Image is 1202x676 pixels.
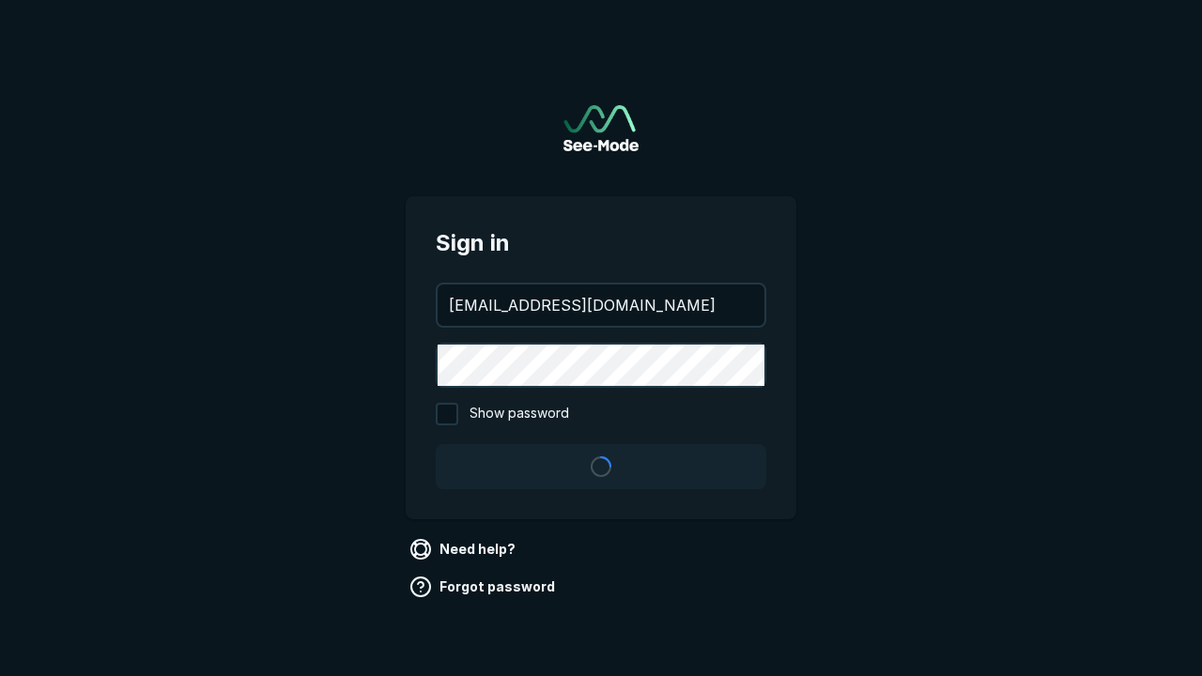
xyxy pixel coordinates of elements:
span: Sign in [436,226,766,260]
a: Need help? [406,534,523,564]
img: See-Mode Logo [563,105,639,151]
span: Show password [470,403,569,425]
input: your@email.com [438,284,764,326]
a: Forgot password [406,572,562,602]
a: Go to sign in [563,105,639,151]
